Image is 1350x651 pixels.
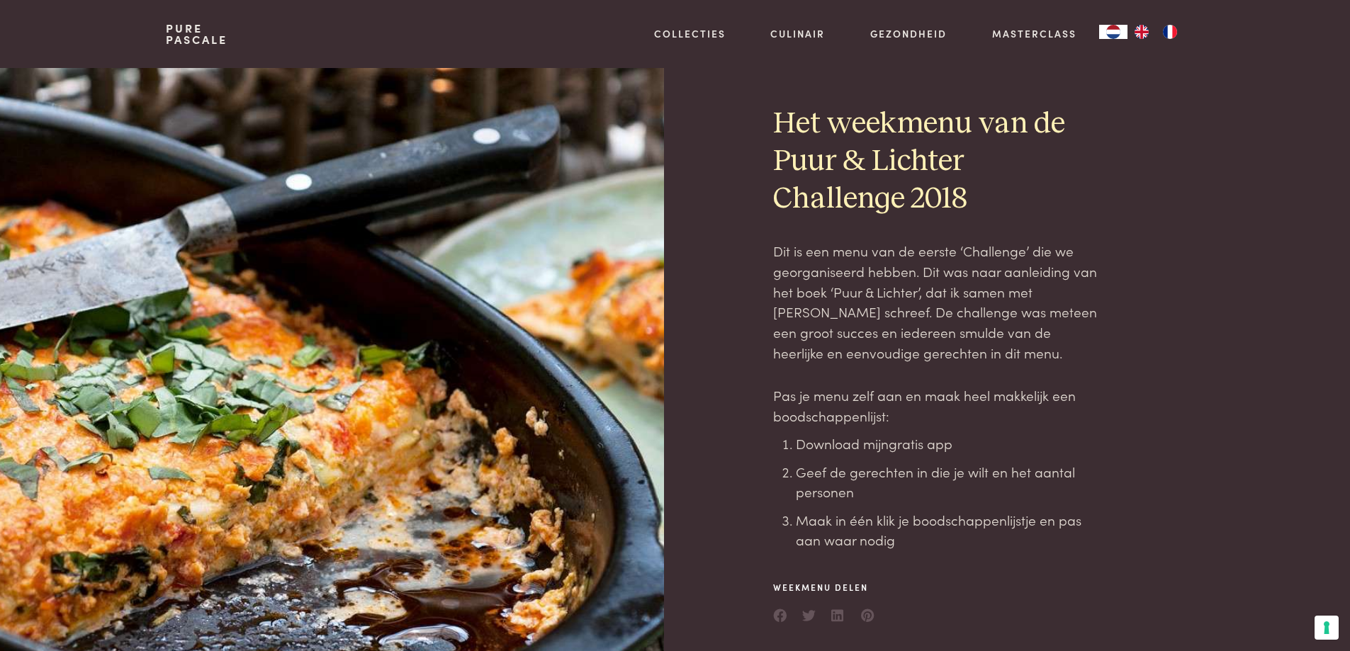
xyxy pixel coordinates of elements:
[870,26,947,41] a: Gezondheid
[796,434,1098,454] li: Download mijn
[889,434,952,453] a: gratis app
[1099,25,1127,39] a: NL
[773,581,875,594] span: Weekmenu delen
[1127,25,1184,39] ul: Language list
[1127,25,1156,39] a: EN
[773,385,1098,426] p: Pas je menu zelf aan en maak heel makkelijk een boodschappenlijst:
[992,26,1076,41] a: Masterclass
[773,106,1098,218] h2: Het weekmenu van de Puur & Lichter Challenge 2018
[654,26,726,41] a: Collecties
[1099,25,1127,39] div: Language
[796,510,1098,550] li: Maak in één klik je boodschappenlijstje en pas aan waar nodig
[1099,25,1184,39] aside: Language selected: Nederlands
[773,241,1098,363] p: Dit is een menu van de eerste ‘Challenge’ die we georganiseerd hebben. Dit was naar aanleiding va...
[796,462,1098,502] li: Geef de gerechten in die je wilt en het aantal personen
[1156,25,1184,39] a: FR
[166,23,227,45] a: PurePascale
[1315,616,1339,640] button: Uw voorkeuren voor toestemming voor trackingtechnologieën
[770,26,825,41] a: Culinair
